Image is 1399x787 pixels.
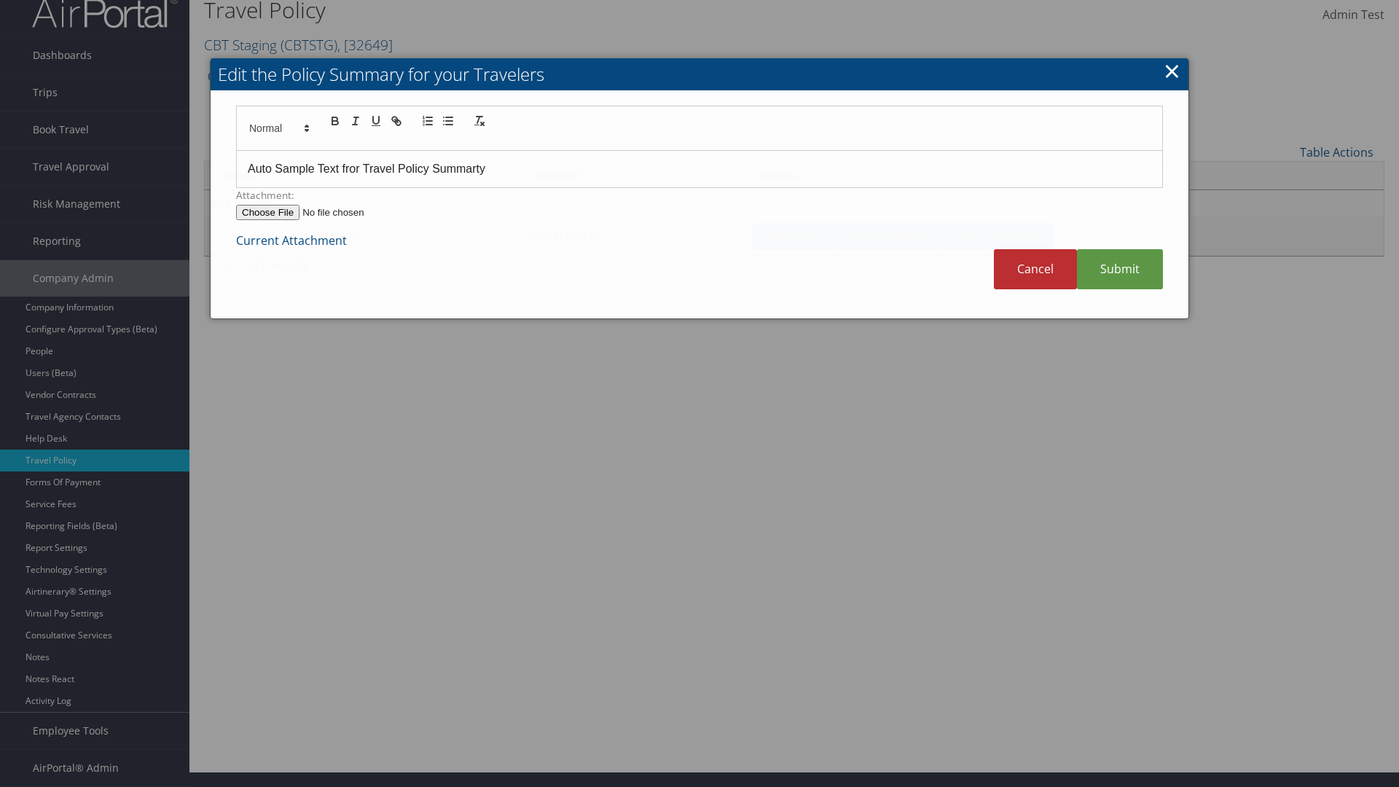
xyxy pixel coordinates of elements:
a: Close [1164,56,1180,85]
p: Auto Sample Text fror Travel Policy Summarty [248,160,1151,179]
a: Current Attachment [236,232,347,248]
h2: Edit the Policy Summary for your Travelers [211,58,1188,90]
label: Attachment: [236,188,1163,203]
a: Submit [1077,249,1163,289]
a: Cancel [994,249,1077,289]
